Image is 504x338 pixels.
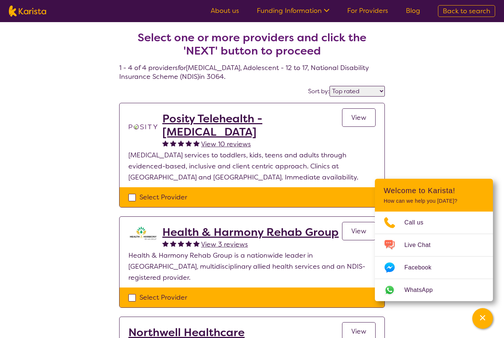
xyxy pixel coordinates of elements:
span: Back to search [443,7,490,15]
a: Funding Information [257,6,329,15]
img: fullstar [193,240,200,247]
p: [MEDICAL_DATA] services to toddlers, kids, teens and adults through evidenced-based, inclusive an... [128,150,376,183]
div: Channel Menu [375,179,493,301]
a: Blog [406,6,420,15]
a: View 10 reviews [201,139,251,150]
a: About us [211,6,239,15]
h2: Select one or more providers and click the 'NEXT' button to proceed [128,31,376,58]
a: For Providers [347,6,388,15]
a: View [342,108,376,127]
label: Sort by: [308,87,329,95]
img: fullstar [186,240,192,247]
img: Karista logo [9,6,46,17]
a: Posity Telehealth - [MEDICAL_DATA] [162,112,342,139]
img: t1bslo80pcylnzwjhndq.png [128,112,158,142]
span: Call us [404,217,432,228]
span: View [351,227,366,236]
span: View 3 reviews [201,240,248,249]
a: Web link opens in a new tab. [375,279,493,301]
p: How can we help you [DATE]? [384,198,484,204]
span: View 10 reviews [201,140,251,149]
ul: Choose channel [375,212,493,301]
img: fullstar [178,140,184,146]
img: fullstar [178,240,184,247]
span: View [351,327,366,336]
h4: 1 - 4 of 4 providers for [MEDICAL_DATA] , Adolescent - 12 to 17 , National Disability Insurance S... [119,13,385,81]
span: Facebook [404,262,440,273]
h2: Welcome to Karista! [384,186,484,195]
span: View [351,113,366,122]
img: fullstar [162,240,169,247]
img: fullstar [170,140,176,146]
img: fullstar [170,240,176,247]
img: fullstar [162,140,169,146]
button: Channel Menu [472,308,493,329]
span: Live Chat [404,240,439,251]
span: WhatsApp [404,285,442,296]
a: Health & Harmony Rehab Group [162,226,339,239]
img: ztak9tblhgtrn1fit8ap.png [128,226,158,240]
a: View 3 reviews [201,239,248,250]
a: View [342,222,376,240]
img: fullstar [186,140,192,146]
p: Health & Harmony Rehab Group is a nationwide leader in [GEOGRAPHIC_DATA], multidisciplinary allie... [128,250,376,283]
img: fullstar [193,140,200,146]
a: Back to search [438,5,495,17]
